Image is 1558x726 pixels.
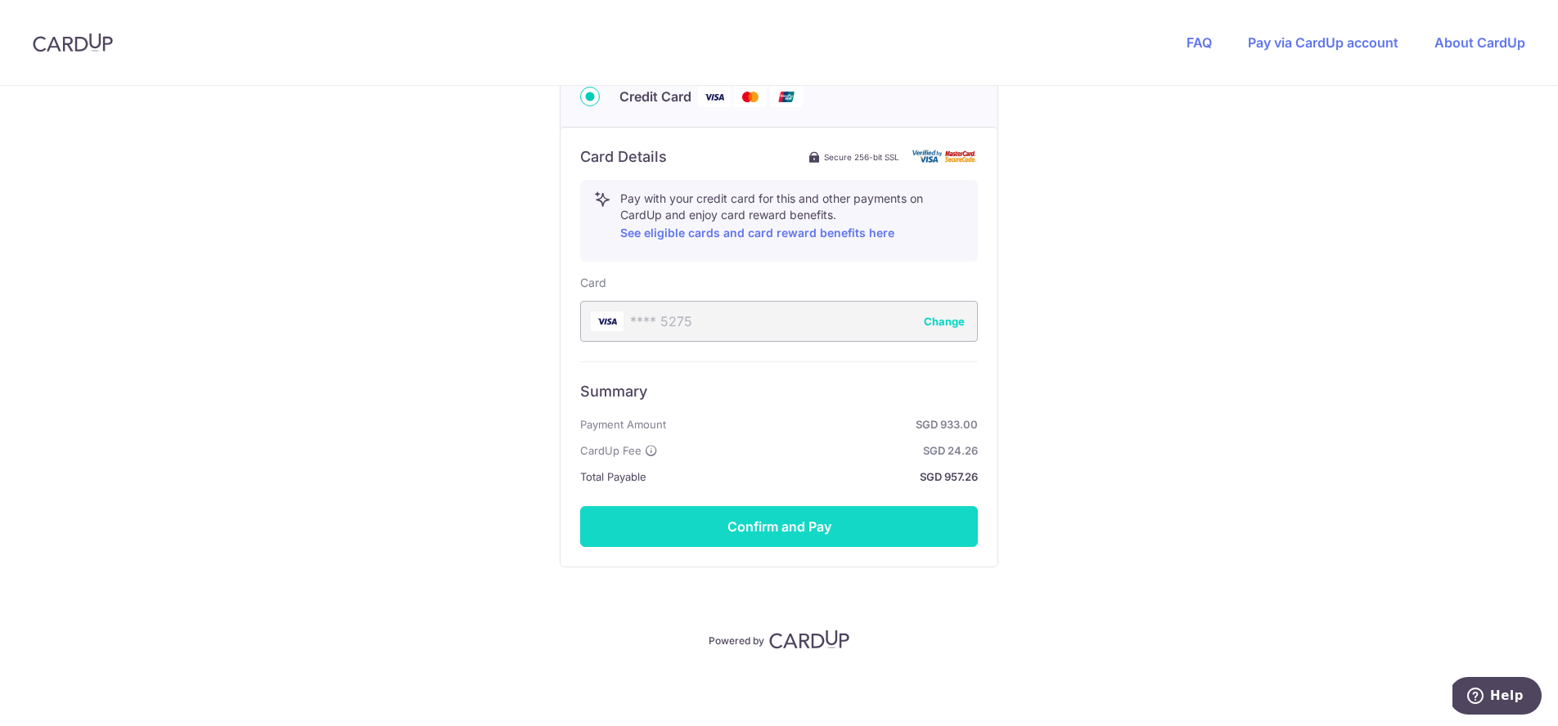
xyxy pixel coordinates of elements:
[698,87,731,107] img: Visa
[580,87,978,107] div: Credit Card Visa Mastercard Union Pay
[824,150,899,164] span: Secure 256-bit SSL
[664,441,978,460] strong: SGD 24.26
[770,87,803,107] img: Union Pay
[580,467,646,486] span: Total Payable
[580,382,978,401] h6: Summary
[580,275,606,291] label: Card
[580,415,666,434] span: Payment Amount
[673,415,978,434] strong: SGD 933.00
[924,313,965,329] button: Change
[580,147,667,167] h6: Card Details
[1434,34,1525,51] a: About CardUp
[619,87,691,106] span: Credit Card
[1187,34,1212,51] a: FAQ
[1452,677,1542,718] iframe: Opens a widget where you can find more information
[580,441,642,460] span: CardUp Fee
[734,87,767,107] img: Mastercard
[769,630,849,649] img: CardUp
[653,467,978,486] strong: SGD 957.26
[620,190,964,243] p: Pay with your credit card for this and other payments on CardUp and enjoy card reward benefits.
[912,150,978,164] img: card secure
[1248,34,1398,51] a: Pay via CardUp account
[709,631,764,648] p: Powered by
[33,33,113,52] img: CardUp
[580,506,978,547] button: Confirm and Pay
[620,226,894,240] a: See eligible cards and card reward benefits here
